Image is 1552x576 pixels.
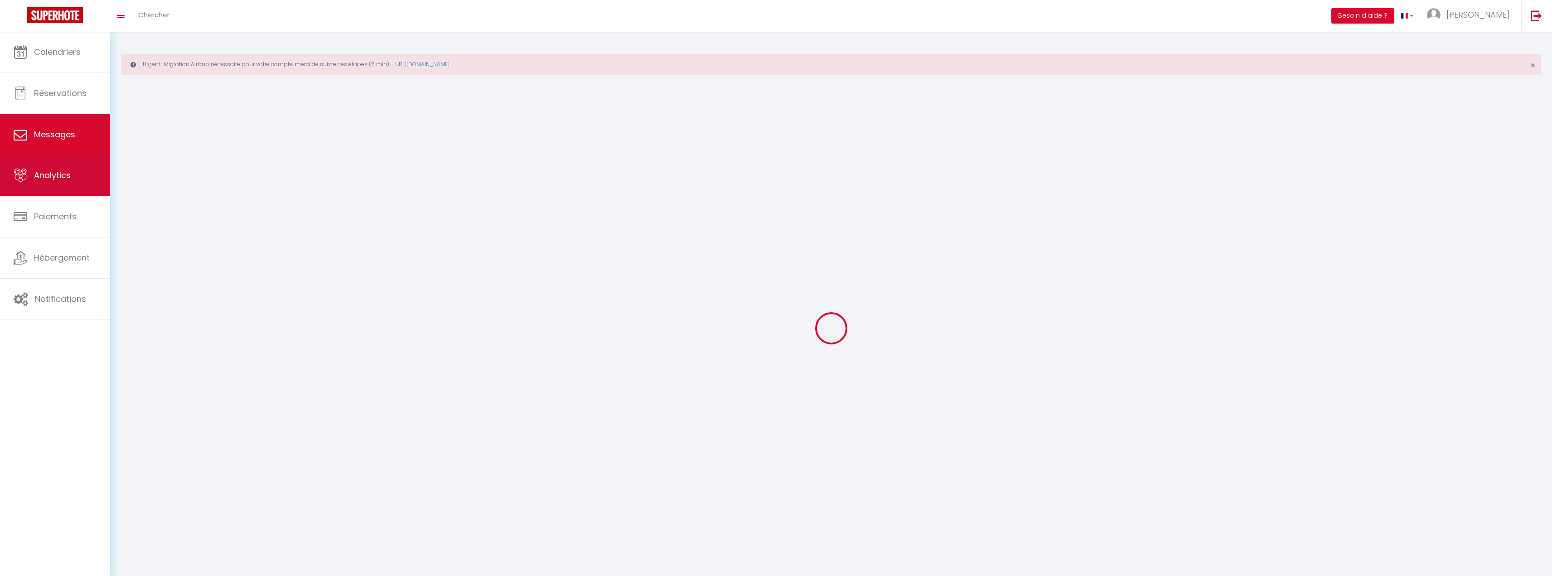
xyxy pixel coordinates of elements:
span: Messages [34,129,75,140]
span: Chercher [138,10,169,19]
button: Besoin d'aide ? [1331,8,1394,24]
button: Close [1530,61,1535,69]
img: Super Booking [27,7,83,23]
span: Analytics [34,169,71,181]
div: Urgent : Migration Airbnb nécessaire pour votre compte, merci de suivre ces étapes (5 min) - [121,54,1541,75]
span: [PERSON_NAME] [1446,9,1510,20]
span: Paiements [34,211,77,222]
span: Notifications [35,293,86,305]
span: Calendriers [34,46,81,58]
span: × [1530,59,1535,71]
img: logout [1531,10,1542,21]
span: Réservations [34,87,87,99]
a: [URL][DOMAIN_NAME] [393,60,450,68]
span: Hébergement [34,252,90,263]
img: ... [1427,8,1441,22]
